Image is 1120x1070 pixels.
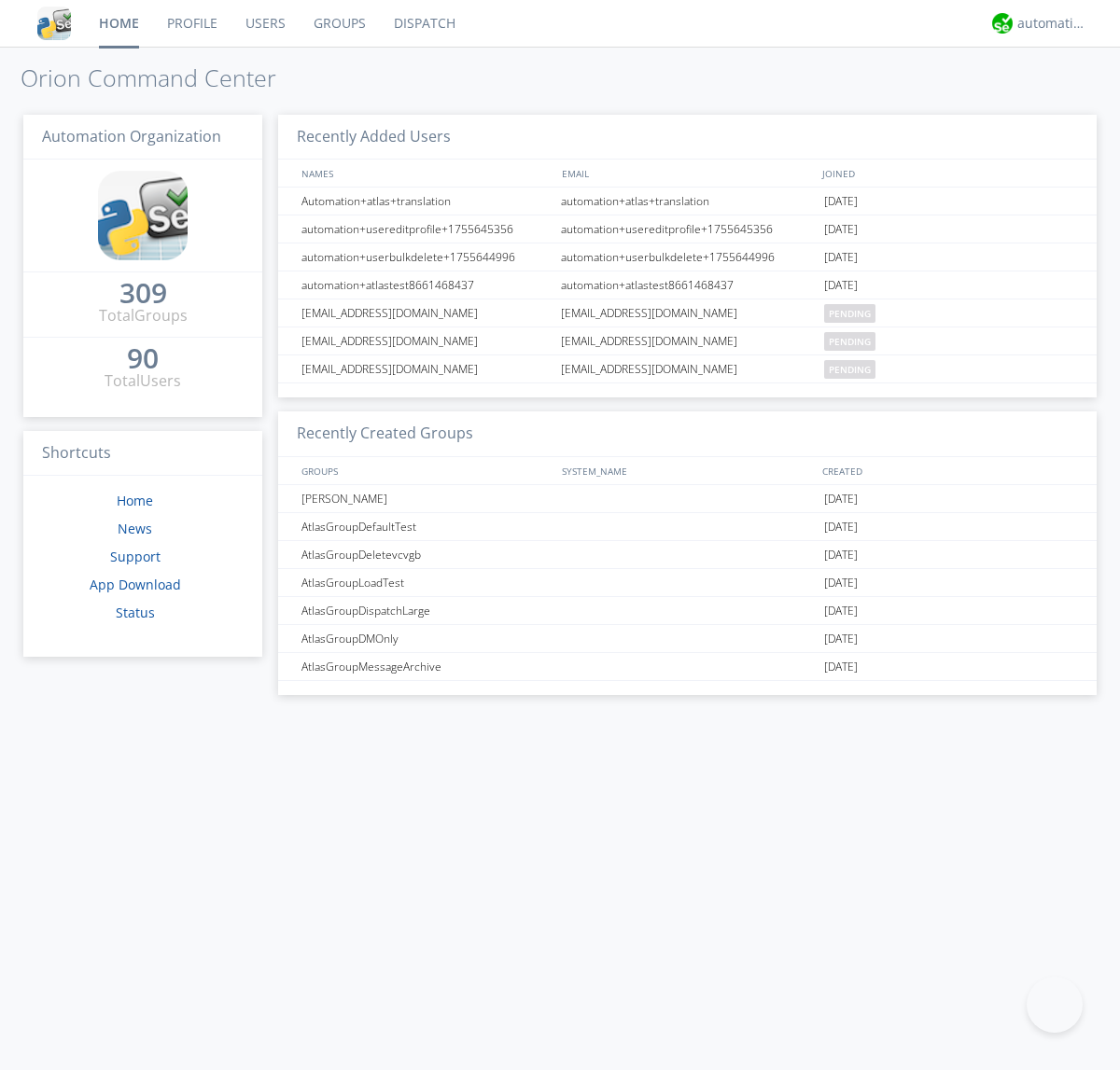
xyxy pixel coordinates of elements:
[297,569,555,596] div: AtlasGroupLoadTest
[992,13,1013,34] img: d2d01cd9b4174d08988066c6d424eccd
[297,299,555,327] div: [EMAIL_ADDRESS][DOMAIN_NAME]
[824,188,858,215] span: [DATE]
[297,188,555,215] div: Automation+atlas+translation
[824,332,875,351] span: pending
[824,485,858,513] span: [DATE]
[99,305,188,327] div: Total Groups
[278,327,1097,355] a: [EMAIL_ADDRESS][DOMAIN_NAME][EMAIL_ADDRESS][DOMAIN_NAME]pending
[297,355,555,382] div: [EMAIL_ADDRESS][DOMAIN_NAME]
[556,299,819,327] div: [EMAIL_ADDRESS][DOMAIN_NAME]
[297,243,555,271] div: automation+userbulkdelete+1755644996
[824,243,858,271] span: [DATE]
[278,115,1097,160] h3: Recently Added Users
[37,7,71,40] img: cddb5a64eb264b2086981ab96f4c1ba7
[278,625,1097,653] a: AtlasGroupDMOnly[DATE]
[119,284,167,305] a: 309
[278,653,1097,681] a: AtlasGroupMessageArchive[DATE]
[297,541,555,568] div: AtlasGroupDeletevcvgb
[278,541,1097,569] a: AtlasGroupDeletevcvgb[DATE]
[119,284,167,302] div: 309
[824,271,858,299] span: [DATE]
[824,215,858,243] span: [DATE]
[1017,14,1087,33] div: automation+atlas
[824,653,858,681] span: [DATE]
[818,160,1079,187] div: JOINED
[42,126,221,146] span: Automation Organization
[556,355,819,382] div: [EMAIL_ADDRESS][DOMAIN_NAME]
[297,485,555,512] div: [PERSON_NAME]
[127,349,159,368] div: 90
[824,304,875,323] span: pending
[556,271,819,299] div: automation+atlastest8661468437
[824,597,858,625] span: [DATE]
[824,513,858,541] span: [DATE]
[278,513,1097,541] a: AtlasGroupDefaultTest[DATE]
[297,327,555,354] div: [EMAIL_ADDRESS][DOMAIN_NAME]
[278,243,1097,271] a: automation+userbulkdelete+1755644996automation+userbulkdelete+1755644996[DATE]
[105,370,181,392] div: Total Users
[818,457,1079,484] div: CREATED
[297,597,555,624] div: AtlasGroupDispatchLarge
[278,569,1097,597] a: AtlasGroupLoadTest[DATE]
[1027,977,1083,1033] iframe: Toggle Customer Support
[556,327,819,354] div: [EMAIL_ADDRESS][DOMAIN_NAME]
[557,457,818,484] div: SYSTEM_NAME
[116,604,155,621] a: Status
[278,485,1097,513] a: [PERSON_NAME][DATE]
[824,360,875,379] span: pending
[127,349,159,370] a: 90
[297,215,555,243] div: automation+usereditprofile+1755645356
[824,625,858,653] span: [DATE]
[118,520,152,537] a: News
[556,215,819,243] div: automation+usereditprofile+1755645356
[556,188,819,215] div: automation+atlas+translation
[278,188,1097,215] a: Automation+atlas+translationautomation+atlas+translation[DATE]
[297,513,555,540] div: AtlasGroupDefaultTest
[297,271,555,299] div: automation+atlastest8661468437
[278,597,1097,625] a: AtlasGroupDispatchLarge[DATE]
[278,215,1097,243] a: automation+usereditprofile+1755645356automation+usereditprofile+1755645356[DATE]
[110,548,161,565] a: Support
[98,171,188,260] img: cddb5a64eb264b2086981ab96f4c1ba7
[297,160,553,187] div: NAMES
[824,569,858,597] span: [DATE]
[824,541,858,569] span: [DATE]
[557,160,818,187] div: EMAIL
[297,457,553,484] div: GROUPS
[297,625,555,652] div: AtlasGroupDMOnly
[556,243,819,271] div: automation+userbulkdelete+1755644996
[278,355,1097,383] a: [EMAIL_ADDRESS][DOMAIN_NAME][EMAIL_ADDRESS][DOMAIN_NAME]pending
[278,411,1097,457] h3: Recently Created Groups
[297,653,555,680] div: AtlasGroupMessageArchive
[278,271,1097,299] a: automation+atlastest8661468437automation+atlastest8661468437[DATE]
[117,492,153,509] a: Home
[90,576,181,593] a: App Download
[23,431,262,477] h3: Shortcuts
[278,299,1097,327] a: [EMAIL_ADDRESS][DOMAIN_NAME][EMAIL_ADDRESS][DOMAIN_NAME]pending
